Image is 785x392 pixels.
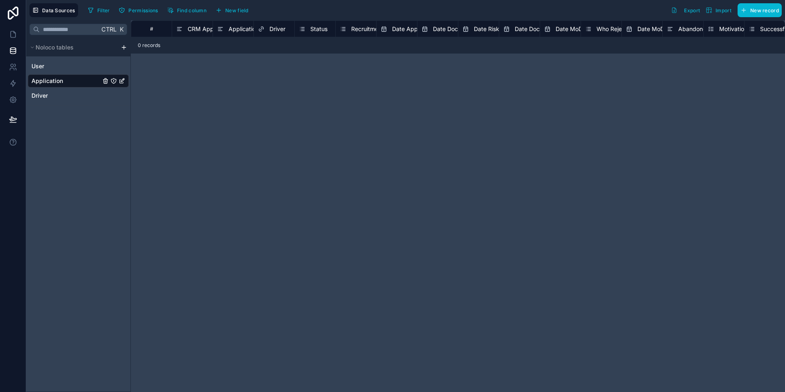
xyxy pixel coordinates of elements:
[97,7,110,13] span: Filter
[85,4,113,16] button: Filter
[474,25,547,33] span: Date Risk Assessment Sent
[119,27,124,32] span: K
[229,25,276,33] span: Application Name
[715,7,731,13] span: Import
[213,4,251,16] button: New field
[392,25,427,33] span: Date Applied
[128,7,158,13] span: Permissions
[116,4,164,16] a: Permissions
[637,25,723,33] span: Date MoDel Training Completed
[116,4,161,16] button: Permissions
[433,25,491,33] span: Date Documents Sent
[137,26,166,32] div: #
[42,7,75,13] span: Data Sources
[597,25,648,33] span: Who Rejected Who
[101,24,117,34] span: Ctrl
[703,3,734,17] button: Import
[188,25,240,33] span: CRM Application ID
[351,25,401,33] span: Recruitment Stage
[738,3,782,17] button: New record
[684,7,700,13] span: Export
[678,25,731,33] span: Abandoned Reason
[138,42,160,49] span: 0 records
[164,4,209,16] button: Find column
[750,7,779,13] span: New record
[29,3,78,17] button: Data Sources
[515,25,590,33] span: Date Documents Completed
[177,7,206,13] span: Find column
[225,7,249,13] span: New field
[719,25,750,33] span: Motivations
[269,25,285,33] span: Driver
[310,25,327,33] span: Status
[556,25,624,33] span: Date MoDel Training Sent
[734,3,782,17] a: New record
[668,3,703,17] button: Export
